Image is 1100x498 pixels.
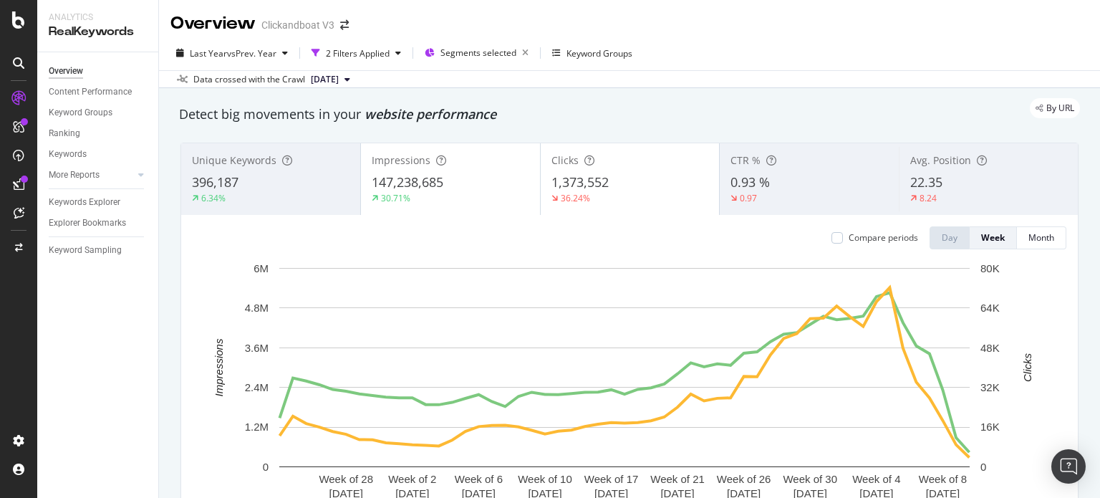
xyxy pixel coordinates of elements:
[455,473,503,485] text: Week of 6
[717,473,771,485] text: Week of 26
[227,47,276,59] span: vs Prev. Year
[305,71,356,88] button: [DATE]
[783,473,837,485] text: Week of 30
[981,231,1005,244] div: Week
[263,461,269,473] text: 0
[319,473,373,485] text: Week of 28
[980,421,1000,433] text: 16K
[49,195,120,210] div: Keywords Explorer
[49,105,112,120] div: Keyword Groups
[49,216,148,231] a: Explorer Bookmarks
[326,47,390,59] div: 2 Filters Applied
[740,192,757,204] div: 0.97
[49,243,148,258] a: Keyword Sampling
[49,126,80,141] div: Ranking
[566,47,632,59] div: Keyword Groups
[518,473,572,485] text: Week of 10
[213,338,225,396] text: Impressions
[49,243,122,258] div: Keyword Sampling
[650,473,705,485] text: Week of 21
[49,216,126,231] div: Explorer Bookmarks
[192,173,238,191] span: 396,187
[49,147,87,162] div: Keywords
[942,231,957,244] div: Day
[1030,98,1080,118] div: legacy label
[245,421,269,433] text: 1.2M
[49,64,83,79] div: Overview
[388,473,436,485] text: Week of 2
[561,192,590,204] div: 36.24%
[261,18,334,32] div: Clickandboat V3
[340,20,349,30] div: arrow-right-arrow-left
[49,195,148,210] a: Keywords Explorer
[245,302,269,314] text: 4.8M
[201,192,226,204] div: 6.34%
[49,147,148,162] a: Keywords
[1046,104,1074,112] span: By URL
[910,153,971,167] span: Avg. Position
[910,173,942,191] span: 22.35
[730,153,761,167] span: CTR %
[49,24,147,40] div: RealKeywords
[372,153,430,167] span: Impressions
[245,342,269,354] text: 3.6M
[852,473,900,485] text: Week of 4
[440,47,516,59] span: Segments selected
[970,226,1017,249] button: Week
[1028,231,1054,244] div: Month
[1017,226,1066,249] button: Month
[980,381,1000,393] text: 32K
[930,226,970,249] button: Day
[980,262,1000,274] text: 80K
[419,42,534,64] button: Segments selected
[584,473,639,485] text: Week of 17
[49,105,148,120] a: Keyword Groups
[920,192,937,204] div: 8.24
[980,302,1000,314] text: 64K
[381,192,410,204] div: 30.71%
[170,11,256,36] div: Overview
[49,126,148,141] a: Ranking
[170,42,294,64] button: Last YearvsPrev. Year
[49,85,132,100] div: Content Performance
[551,173,609,191] span: 1,373,552
[245,381,269,393] text: 2.4M
[1051,449,1086,484] div: Open Intercom Messenger
[254,262,269,274] text: 6M
[49,85,148,100] a: Content Performance
[1021,353,1033,381] text: Clicks
[372,173,443,191] span: 147,238,685
[193,73,305,86] div: Data crossed with the Crawl
[980,461,986,473] text: 0
[919,473,967,485] text: Week of 8
[49,168,100,183] div: More Reports
[49,168,134,183] a: More Reports
[306,42,407,64] button: 2 Filters Applied
[730,173,770,191] span: 0.93 %
[190,47,227,59] span: Last Year
[49,64,148,79] a: Overview
[49,11,147,24] div: Analytics
[192,153,276,167] span: Unique Keywords
[849,231,918,244] div: Compare periods
[551,153,579,167] span: Clicks
[546,42,638,64] button: Keyword Groups
[980,342,1000,354] text: 48K
[311,73,339,86] span: 2025 Sep. 17th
